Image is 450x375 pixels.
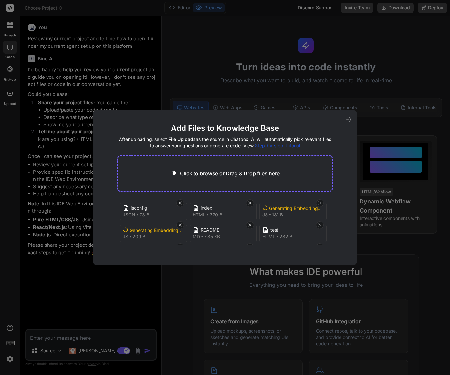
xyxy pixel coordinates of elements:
[279,234,292,240] span: 282 B
[193,212,205,218] span: html
[262,212,268,218] span: js
[130,227,181,234] div: Generating Embedding...
[201,227,252,234] span: README
[180,170,280,177] p: Click to browse or Drag & Drop files here
[140,212,149,218] span: 73 B
[270,227,322,234] span: test
[204,234,220,240] span: 7.85 KB
[272,212,283,218] span: 181 B
[117,136,333,149] h4: After uploading, select as the source in Chatbox. AI will automatically pick relevant files to an...
[269,205,321,212] div: Generating Embedding...
[123,234,128,240] span: js
[201,205,252,212] span: index
[168,136,196,142] span: File Uploads
[193,234,200,240] span: md
[117,123,333,133] h2: Add Files to Knowledge Base
[262,234,275,240] span: html
[131,205,183,212] span: jsconfig
[132,234,145,240] span: 209 B
[210,212,222,218] span: 370 B
[255,143,300,148] span: Step-by-step Tutorial
[123,212,135,218] span: json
